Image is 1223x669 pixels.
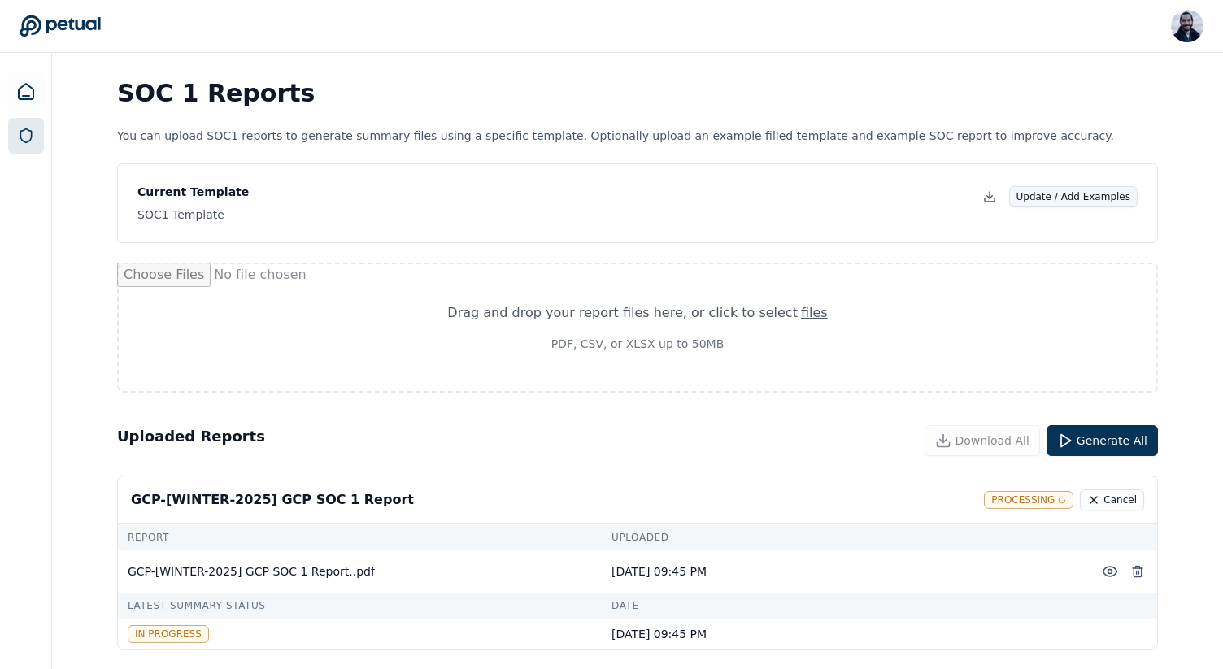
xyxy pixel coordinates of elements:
button: Update / Add Examples [1009,186,1138,207]
a: Go to Dashboard [20,15,101,37]
td: [DATE] 09:45 PM [602,550,1086,593]
div: GCP-[WINTER-2025] GCP SOC 1 Report [131,490,414,510]
button: Delete report [1125,557,1151,586]
h1: SOC 1 Reports [117,79,1158,108]
div: SOC1 Template [137,206,249,223]
td: [DATE] 09:45 PM [602,619,1086,649]
button: Preview File (hover for quick preview, click for full view) [1095,557,1125,586]
td: GCP-[WINTER-2025] GCP SOC 1 Report..pdf [118,550,602,593]
a: SOC 1 Reports [8,118,44,154]
button: Generate All [1047,425,1158,456]
button: Download All [925,425,1039,456]
a: Dashboard [7,72,46,111]
p: Current Template [137,184,249,200]
div: In progress [128,625,209,643]
img: Roberto Fernandez [1171,10,1203,42]
td: Uploaded [602,524,1086,550]
button: Cancel [1080,489,1144,510]
td: Latest Summary Status [118,593,602,619]
p: You can upload SOC1 reports to generate summary files using a specific template. Optionally uploa... [117,128,1158,144]
div: Processing [984,491,1073,509]
button: Download Template [977,184,1003,210]
div: Drag and drop your report files here , or click to select [447,303,827,323]
h2: Uploaded Reports [117,425,265,456]
td: Date [602,593,1086,619]
td: Report [118,524,602,550]
div: files [801,303,828,323]
p: PDF, CSV, or XLSX up to 50MB [447,336,827,352]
